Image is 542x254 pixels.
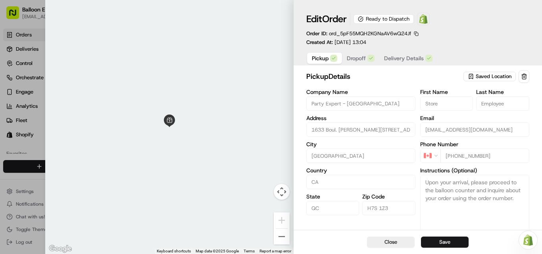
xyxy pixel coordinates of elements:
span: Knowledge Base [16,115,61,123]
a: Report a map error [259,249,291,253]
a: Terms (opens in new tab) [244,249,255,253]
button: Saved Location [463,71,517,82]
p: Welcome 👋 [8,32,144,44]
div: Start new chat [27,76,130,84]
input: Enter zip code [362,201,415,215]
button: Save [421,237,469,248]
label: City [306,141,415,147]
input: Enter first name [420,96,473,111]
div: We're available if you need us! [27,84,100,90]
a: 📗Knowledge Base [5,112,64,126]
button: Map camera controls [274,184,290,200]
div: 💻 [67,116,73,122]
label: Instructions (Optional) [420,168,529,173]
span: Saved Location [476,73,511,80]
input: Enter company name [306,96,415,111]
label: Email [420,115,529,121]
span: Pickup [312,54,329,62]
button: Start new chat [135,78,144,88]
button: Zoom out [274,229,290,244]
input: Enter country [306,175,415,189]
a: Powered byPylon [56,134,96,140]
span: Dropoff [347,54,366,62]
input: Enter phone number [440,149,529,163]
label: Country [306,168,415,173]
label: Phone Number [420,141,529,147]
span: [DATE] 13:04 [334,39,366,46]
p: Created At: [306,39,366,46]
button: Close [367,237,415,248]
img: Google [47,244,73,254]
input: Got a question? Start typing here... [21,51,143,59]
span: ord_5pF55MQH2KGNaAV6wQ24Jf [329,30,411,37]
h1: Edit [306,13,347,25]
label: Company Name [306,89,415,95]
a: Shopify [417,13,430,25]
span: Order [322,13,347,25]
input: 1633 Boul. le Corbusier, Laval, QC H7S 1Z3, CA [306,122,415,137]
img: 1736555255976-a54dd68f-1ca7-489b-9aae-adbdc363a1c4 [8,76,22,90]
input: Enter email [420,122,529,137]
input: Enter state [306,201,359,215]
label: Last Name [476,89,529,95]
label: Zip Code [362,194,415,199]
span: Map data ©2025 Google [196,249,239,253]
label: Address [306,115,415,121]
span: API Documentation [75,115,127,123]
a: 💻API Documentation [64,112,131,126]
input: Enter last name [476,96,529,111]
input: Enter city [306,149,415,163]
div: 📗 [8,116,14,122]
label: State [306,194,359,199]
a: Open this area in Google Maps (opens a new window) [47,244,73,254]
img: Shopify [419,14,428,24]
label: First Name [420,89,473,95]
textarea: Upon your arrival, please proceed to the balloon counter and inquire about your order using the o... [420,175,529,234]
div: Ready to Dispatch [354,14,414,24]
h2: pickup Details [306,71,462,82]
span: Pylon [79,134,96,140]
span: Delivery Details [384,54,424,62]
p: Order ID: [306,30,411,37]
button: Zoom in [274,212,290,228]
button: Keyboard shortcuts [157,248,191,254]
img: Nash [8,8,24,24]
